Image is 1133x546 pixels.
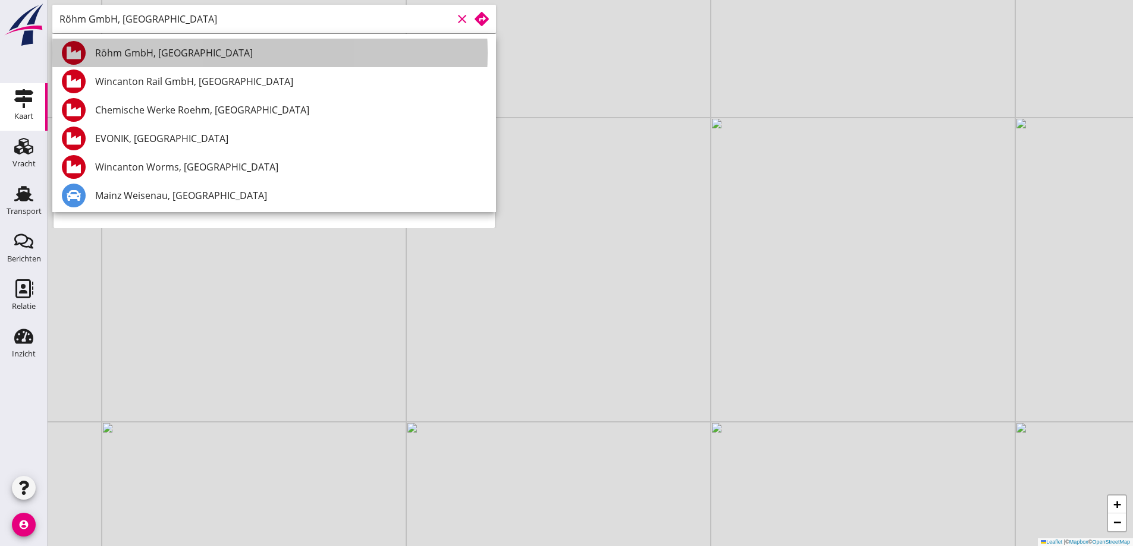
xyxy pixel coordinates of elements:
[12,350,36,358] div: Inzicht
[1108,495,1126,513] a: Zoom in
[95,131,487,146] div: EVONIK, [GEOGRAPHIC_DATA]
[1038,538,1133,546] div: © ©
[7,255,41,263] div: Berichten
[1108,513,1126,531] a: Zoom out
[14,112,33,120] div: Kaart
[455,12,469,26] i: clear
[95,160,487,174] div: Wincanton Worms, [GEOGRAPHIC_DATA]
[12,302,36,310] div: Relatie
[1064,539,1065,545] span: |
[2,3,45,47] img: logo-small.a267ee39.svg
[95,74,487,89] div: Wincanton Rail GmbH, [GEOGRAPHIC_DATA]
[1113,515,1121,529] span: −
[95,188,487,203] div: Mainz Weisenau, [GEOGRAPHIC_DATA]
[7,207,42,215] div: Transport
[95,46,487,60] div: Röhm GmbH, [GEOGRAPHIC_DATA]
[12,160,36,168] div: Vracht
[95,103,487,117] div: Chemische Werke Roehm, [GEOGRAPHIC_DATA]
[1113,497,1121,512] span: +
[12,513,36,536] i: account_circle
[1092,539,1130,545] a: OpenStreetMap
[1069,539,1088,545] a: Mapbox
[59,10,453,29] input: Zoek faciliteit
[1041,539,1062,545] a: Leaflet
